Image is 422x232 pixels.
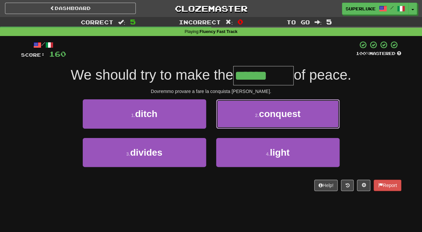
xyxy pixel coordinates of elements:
span: superluke [346,6,376,12]
div: Mastered [356,51,401,57]
strong: Fluency Fast Track [199,29,237,34]
span: : [118,19,125,25]
span: Incorrect [179,19,221,25]
small: 4 . [266,151,270,157]
button: 2.conquest [216,99,340,128]
span: 0 [238,18,243,26]
span: 100 % [356,51,369,56]
button: Help! [314,180,338,191]
span: To go [286,19,310,25]
span: 5 [130,18,136,26]
span: We should try to make the [71,67,233,83]
span: Score: [21,52,45,58]
span: light [270,147,290,158]
button: 3.divides [83,138,206,167]
small: 3 . [126,151,130,157]
span: divides [130,147,162,158]
button: Round history (alt+y) [341,180,354,191]
button: 4.light [216,138,340,167]
button: 1.ditch [83,99,206,128]
span: / [390,5,394,10]
div: / [21,41,66,49]
span: 160 [49,50,66,58]
span: 5 [326,18,332,26]
a: Dashboard [5,3,136,14]
span: ditch [135,109,157,119]
span: : [314,19,322,25]
span: of peace. [294,67,351,83]
div: Dovremmo provare a fare la conquista [PERSON_NAME]. [21,88,401,95]
a: superluke / [342,3,409,15]
span: Correct [81,19,113,25]
small: 2 . [255,113,259,118]
span: : [226,19,233,25]
span: conquest [259,109,300,119]
small: 1 . [131,113,135,118]
button: Report [374,180,401,191]
a: Clozemaster [146,3,277,14]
